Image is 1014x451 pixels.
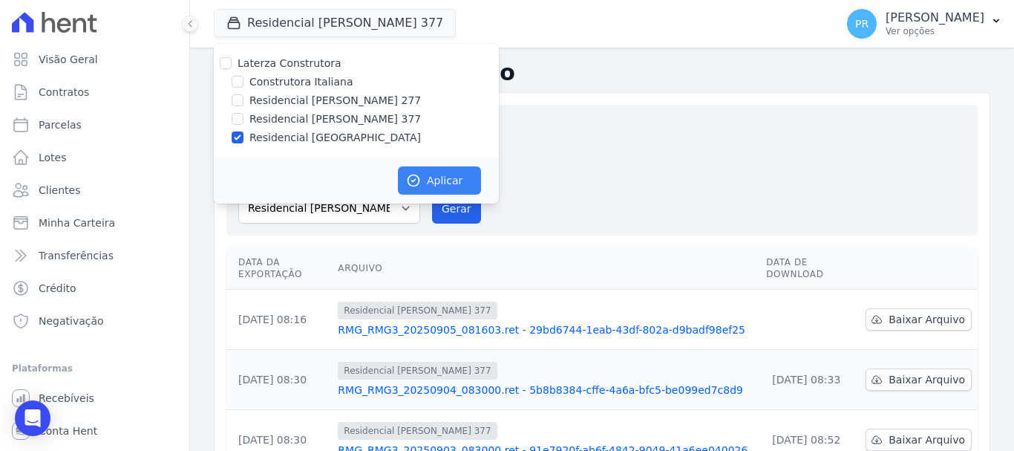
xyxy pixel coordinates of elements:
[338,362,497,380] span: Residencial [PERSON_NAME] 377
[39,391,94,406] span: Recebíveis
[39,150,67,165] span: Lotes
[238,57,341,69] label: Laterza Construtora
[226,350,332,410] td: [DATE] 08:30
[338,383,754,398] a: RMG_RMG3_20250904_083000.ret - 5b8b8384-cffe-4a6a-bfc5-be099ed7c8d9
[6,143,183,172] a: Lotes
[39,183,80,198] span: Clientes
[39,424,97,438] span: Conta Hent
[6,45,183,74] a: Visão Geral
[6,175,183,205] a: Clientes
[15,400,50,436] div: Open Intercom Messenger
[6,241,183,270] a: Transferências
[249,111,421,127] label: Residencial [PERSON_NAME] 377
[39,281,76,296] span: Crédito
[889,432,965,447] span: Baixar Arquivo
[835,3,1014,45] button: PR [PERSON_NAME] Ver opções
[39,314,104,328] span: Negativação
[855,19,869,29] span: PR
[398,166,481,195] button: Aplicar
[760,350,860,410] td: [DATE] 08:33
[6,273,183,303] a: Crédito
[6,383,183,413] a: Recebíveis
[39,248,114,263] span: Transferências
[338,322,754,337] a: RMG_RMG3_20250905_081603.ret - 29bd6744-1eab-43df-802a-d9badf98ef25
[6,416,183,446] a: Conta Hent
[214,59,990,86] h2: Exportações de Retorno
[12,360,177,377] div: Plataformas
[338,422,497,440] span: Residencial [PERSON_NAME] 377
[889,372,965,387] span: Baixar Arquivo
[332,247,760,290] th: Arquivo
[249,93,421,108] label: Residencial [PERSON_NAME] 277
[886,10,984,25] p: [PERSON_NAME]
[432,194,481,224] button: Gerar
[214,9,456,37] button: Residencial [PERSON_NAME] 377
[760,247,860,290] th: Data de Download
[39,215,115,230] span: Minha Carteira
[889,312,965,327] span: Baixar Arquivo
[886,25,984,37] p: Ver opções
[39,85,89,100] span: Contratos
[249,130,421,146] label: Residencial [GEOGRAPHIC_DATA]
[6,306,183,336] a: Negativação
[6,77,183,107] a: Contratos
[338,302,497,319] span: Residencial [PERSON_NAME] 377
[6,110,183,140] a: Parcelas
[226,290,332,350] td: [DATE] 08:16
[39,117,82,132] span: Parcelas
[6,208,183,238] a: Minha Carteira
[249,74,353,90] label: Construtora Italiana
[866,429,972,451] a: Baixar Arquivo
[866,308,972,331] a: Baixar Arquivo
[39,52,98,67] span: Visão Geral
[226,247,332,290] th: Data da Exportação
[866,369,972,391] a: Baixar Arquivo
